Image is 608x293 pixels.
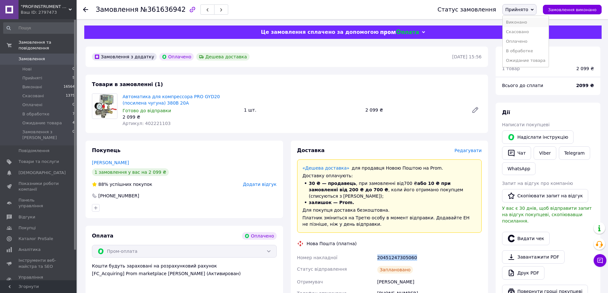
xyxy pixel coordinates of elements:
a: «Дешева доставка» [303,165,349,171]
div: [PHONE_NUMBER] [98,193,140,199]
input: Пошук [3,22,75,34]
div: Ваш ID: 2797473 [21,10,77,15]
a: Viber [534,146,556,160]
button: Чат з покупцем [594,254,606,267]
div: для продавця Новою Поштою на Prom. [303,165,477,171]
div: Для покупця доставка безкоштовна. [303,207,477,213]
div: 20451247305060 [376,252,483,263]
span: Каталог ProSale [19,236,53,242]
span: Оплачені [22,102,42,108]
div: 1 замовлення у вас на 2 099 ₴ [92,168,169,176]
div: 1 шт. [241,106,363,114]
span: Товари в замовленні (1) [92,81,163,87]
span: Показники роботи компанії [19,181,59,192]
span: Виконані [22,84,42,90]
span: №361636942 [140,6,186,13]
div: Платник зміниться на Третю особу в момент відправки. Додавайте ЕН не пізніше, ніж у день відправки. [303,215,477,227]
span: 0 [72,102,75,108]
span: Товари та послуги [19,159,59,165]
li: Скасовано [503,27,549,37]
span: Замовлення з [PERSON_NAME] [22,129,72,141]
span: "PROFINSTRUMENT UA" [21,4,69,10]
span: 16564 [64,84,75,90]
span: Ожидание товара [22,120,62,126]
li: Оплачено [503,37,549,46]
span: Замовлення [19,56,45,62]
div: [PERSON_NAME] [376,276,483,288]
a: Завантажити PDF [502,250,565,264]
a: WhatsApp [502,162,536,175]
time: [DATE] 15:56 [452,54,482,59]
div: Замовлення з додатку [92,53,157,61]
li: Ожидание товара [503,56,549,65]
span: Статус відправлення [297,267,347,272]
span: Артикул: 402221103 [123,121,171,126]
a: Автоматика для компрессора PRO GYD20 (посилена чугуна) 380В 20А [123,94,220,106]
span: Інструменти веб-майстра та SEO [19,258,59,269]
div: 2 099 ₴ [123,114,239,120]
div: Доставку оплачують: [303,172,477,179]
span: 4 [72,120,75,126]
span: Управління сайтом [19,275,59,286]
span: Прийнято [505,7,528,12]
span: 1 товар [502,66,520,71]
button: Замовлення виконано [543,5,602,14]
span: Номер накладної [297,255,338,260]
div: [FC_Acquiring] Prom marketplace [PERSON_NAME] (Активирован) [92,270,277,277]
span: Покупці [19,225,36,231]
span: Готово до відправки [123,108,171,113]
span: 5 [72,75,75,81]
span: 0 [72,129,75,141]
div: Заплановано [377,266,413,274]
li: Виконано [503,18,549,27]
span: Написати покупцеві [502,122,550,127]
span: Панель управління [19,197,59,209]
div: Кошти будуть зараховані на розрахунковий рахунок [92,263,277,277]
span: Замовлення [96,6,139,13]
li: В обработке [503,46,549,56]
span: Доставка [297,147,325,153]
span: У вас є 30 днів, щоб відправити запит на відгук покупцеві, скопіювавши посилання. [502,206,592,223]
span: 88% [98,182,108,187]
div: Повернутися назад [83,6,88,13]
div: Оплачено [242,232,276,240]
span: Всього [502,53,522,59]
button: Надіслати інструкцію [502,130,574,144]
span: 30 ₴ — продавець [309,181,356,186]
img: evopay logo [380,29,419,35]
span: 1375 [66,93,75,99]
span: Всього до сплати [502,83,543,88]
span: Аналітика [19,247,41,253]
span: [DEMOGRAPHIC_DATA] [19,170,66,176]
span: Це замовлення сплачено за допомогою [261,29,379,35]
li: , при замовленні від 700 ₴ , коли його отримано покупцем (списуються з [PERSON_NAME]); [303,180,477,199]
div: 2 099 ₴ [576,65,594,72]
button: Чат [502,146,531,160]
button: Скопіювати запит на відгук [502,189,588,202]
span: Скасовані [22,93,44,99]
span: Замовлення виконано [548,7,597,12]
button: Видати чек [502,232,550,245]
span: Дії [502,109,510,115]
span: Отримувач [297,279,323,284]
a: Редагувати [469,104,482,116]
a: [PERSON_NAME] [92,160,129,165]
span: Відгуки [19,214,35,220]
span: Оплата [92,233,113,239]
span: залишок — Prom. [309,200,354,205]
div: 2 099 ₴ [363,106,466,114]
div: успішних покупок [92,181,152,187]
b: 2099 ₴ [576,83,594,88]
span: В обработке [22,111,49,117]
span: Нові [22,66,32,72]
span: Прийняті [22,75,42,81]
span: Замовлення та повідомлення [19,40,77,51]
div: Оплачено [159,53,194,61]
a: Telegram [559,146,590,160]
div: Нова Пошта (платна) [305,240,358,247]
span: Редагувати [454,148,482,153]
span: 7 [72,111,75,117]
span: Запит на відгук про компанію [502,181,573,186]
div: Дешева доставка [196,53,249,61]
span: Покупець [92,147,121,153]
